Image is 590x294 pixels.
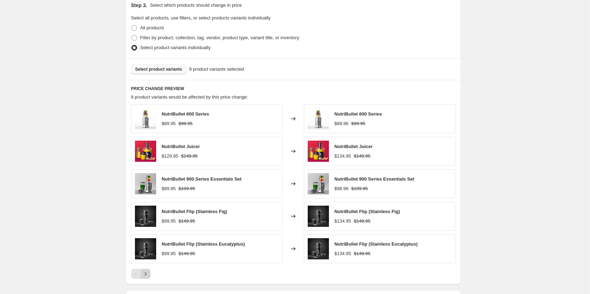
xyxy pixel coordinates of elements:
[131,269,151,279] nav: Pagination
[308,108,329,129] img: Untitleddesign_1_80x.png
[354,218,371,225] strike: $149.95
[335,250,351,257] div: $134.95
[135,108,156,129] img: Untitleddesign_1_80x.png
[178,218,195,225] strike: $149.95
[150,2,242,9] p: Select which products should change in price
[181,153,198,160] strike: $149.95
[162,144,200,149] span: NutriBullet Juicer
[135,141,156,162] img: 1_7be61316-95e3-422f-8a59-4be668665c63_80x.jpg
[335,185,349,192] div: $98.96
[140,45,211,50] span: Select product variants individually
[308,141,329,162] img: 1_7be61316-95e3-422f-8a59-4be668665c63_80x.jpg
[162,153,178,160] div: $129.95
[162,120,176,127] div: $89.95
[335,218,351,225] div: $134.95
[308,173,329,194] img: Resizing_for_Website_-_900_use_80x.png
[162,185,176,192] div: $89.95
[135,173,156,194] img: Resizing_for_Website_-_900_use_80x.png
[351,185,368,192] strike: $109.95
[135,238,156,259] img: BLACKFULLCONFIG_80x.png
[178,120,193,127] strike: $99.95
[335,209,400,214] span: NutriBullet Flip (Stainless Fig)
[335,120,349,127] div: $89.96
[308,206,329,227] img: BLACKFULLCONFIG_80x.png
[308,238,329,259] img: BLACKFULLCONFIG_80x.png
[140,25,164,30] span: All products
[140,35,299,40] span: Filter by product, collection, tag, vendor, product type, variant title, or inventory
[162,241,245,247] span: NutriBullet Flip (Stainless Eucalyptus)
[354,250,371,257] strike: $149.95
[354,153,371,160] strike: $149.95
[131,64,187,74] button: Select product variants
[335,153,351,160] div: $134.95
[162,176,242,182] span: NutriBullet 900 Series Essentials Set
[131,2,147,9] h2: Step 3.
[131,94,248,100] span: 9 product variants would be affected by this price change:
[335,241,418,247] span: NutriBullet Flip (Stainless Eucalyptus)
[131,86,455,92] h6: PRICE CHANGE PREVIEW
[162,111,209,117] span: NutriBullet 600 Series
[335,144,373,149] span: NutriBullet Juicer
[135,66,182,72] span: Select product variants
[162,209,228,214] span: NutriBullet Flip (Stainless Fig)
[178,185,195,192] strike: $109.95
[335,111,382,117] span: NutriBullet 600 Series
[135,206,156,227] img: BLACKFULLCONFIG_80x.png
[131,15,271,20] span: Select all products, use filters, or select products variants individually
[351,120,365,127] strike: $99.95
[162,250,176,257] div: $99.95
[178,250,195,257] strike: $149.95
[141,269,151,279] button: Next
[162,218,176,225] div: $99.95
[189,66,244,73] span: 9 product variants selected
[335,176,414,182] span: NutriBullet 900 Series Essentials Set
